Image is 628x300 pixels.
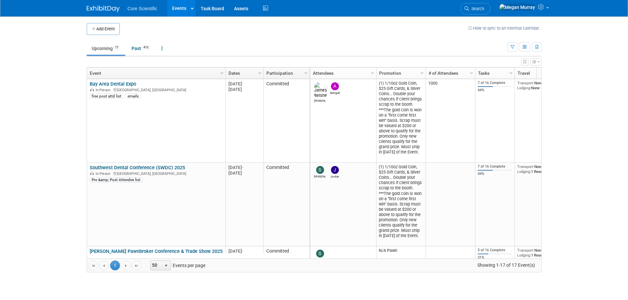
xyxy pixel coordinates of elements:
img: ExhibitDay [87,6,120,12]
img: James Belshe [314,82,327,98]
a: Participation [266,68,305,79]
span: Go to the previous page [101,263,106,268]
div: [DATE] [228,248,260,254]
span: In-Person [96,88,112,92]
td: (1) 1/10oz Gold Coin, $25 Gift Cards, & Silver Coins... Double your chances if client brings scra... [376,79,426,163]
a: Column Settings [418,68,426,77]
span: Lodging: [517,86,531,90]
a: # of Attendees [429,68,471,79]
td: 1000 [426,79,475,163]
img: Sam Robinson [316,250,324,258]
span: Go to the first page [91,263,96,268]
span: - [242,165,243,170]
span: Column Settings [370,70,375,76]
button: Add Event [87,23,120,35]
div: 44% [478,172,512,176]
span: Transport: [517,81,534,85]
a: Dates [228,68,259,79]
span: Lodging: [517,253,531,258]
div: [DATE] [228,165,260,170]
span: Go to the next page [123,263,129,268]
div: Sam Robinson [314,258,326,262]
span: 1 [110,260,120,270]
a: How to sync to an external calendar... [468,26,542,31]
img: Megan Murray [499,4,535,11]
span: Transport: [517,164,534,169]
a: Upcoming17 [87,42,125,55]
a: Column Settings [256,68,263,77]
span: - [242,81,243,86]
a: Go to the first page [88,260,98,270]
a: Column Settings [302,68,310,77]
span: Lodging: [517,169,531,174]
td: Committed [263,79,310,163]
span: Column Settings [469,70,474,76]
span: 50 [151,261,162,270]
td: N/A Pawn [376,246,426,264]
a: Search [460,3,491,14]
div: Sam Robinson [314,174,326,178]
a: Past413 [127,42,155,55]
span: Column Settings [257,70,262,76]
a: Go to the last page [132,260,141,270]
div: [DATE] [228,81,260,87]
a: Bay Area Dental Expo [90,81,136,87]
div: 44% [478,88,512,93]
a: Column Settings [369,68,376,77]
div: [DATE] [228,87,260,92]
span: - [242,249,243,254]
div: 31% [478,255,512,260]
a: Promotion [379,68,421,79]
a: Go to the previous page [99,260,109,270]
div: emails [126,94,141,99]
img: Sam Robinson [316,166,324,174]
a: Go to the next page [121,260,131,270]
img: Abbigail Belshe [331,82,339,90]
a: Southwest Dental Conference (SWDC) 2025 [90,165,185,171]
a: [PERSON_NAME] Pawnbroker Conference & Trade Show 2025 [90,248,223,254]
img: Jordan McCullough [331,166,339,174]
div: Pre &amp; Post Attendee list [90,177,142,182]
span: Transport: [517,248,534,253]
span: Core Scientific [128,6,157,11]
span: Search [469,6,484,11]
a: Travel [518,68,563,79]
span: Events per page [142,260,212,270]
span: Showing 1-17 of 17 Event(s) [471,260,541,270]
span: Column Settings [303,70,309,76]
a: Attendees [313,68,372,79]
div: 7 of 16 Complete [478,81,512,85]
td: (1) 1/10oz Gold Coin, $25 Gift Cards, & Silver Coins... Double your chances if client brings scra... [376,163,426,246]
div: Jordan McCullough [329,174,341,178]
td: Committed [263,163,310,246]
a: Column Settings [468,68,475,77]
span: 17 [113,45,120,50]
img: In-Person Event [90,88,94,91]
div: James Belshe [314,98,326,102]
div: None 1 Reservation [517,164,565,174]
a: Event [90,68,221,79]
span: Column Settings [419,70,425,76]
span: Go to the last page [134,263,139,268]
div: 7 of 16 Complete [478,164,512,169]
a: Tasks [478,68,510,79]
div: None None [517,81,565,90]
a: Column Settings [507,68,515,77]
div: free post attd list [90,94,123,99]
img: In-Person Event [90,172,94,175]
div: [GEOGRAPHIC_DATA], [GEOGRAPHIC_DATA] [90,171,223,176]
div: [DATE] [228,170,260,176]
span: Column Settings [508,70,514,76]
span: select [164,263,169,268]
span: In-Person [96,172,112,176]
span: 413 [141,45,150,50]
div: Abbigail Belshe [329,90,341,95]
a: Column Settings [218,68,225,77]
span: Column Settings [219,70,224,76]
div: 5 of 16 Complete [478,248,512,253]
td: Committed [263,246,310,264]
div: [GEOGRAPHIC_DATA], [GEOGRAPHIC_DATA] [90,87,223,93]
div: None 1 Reservation [517,248,565,258]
